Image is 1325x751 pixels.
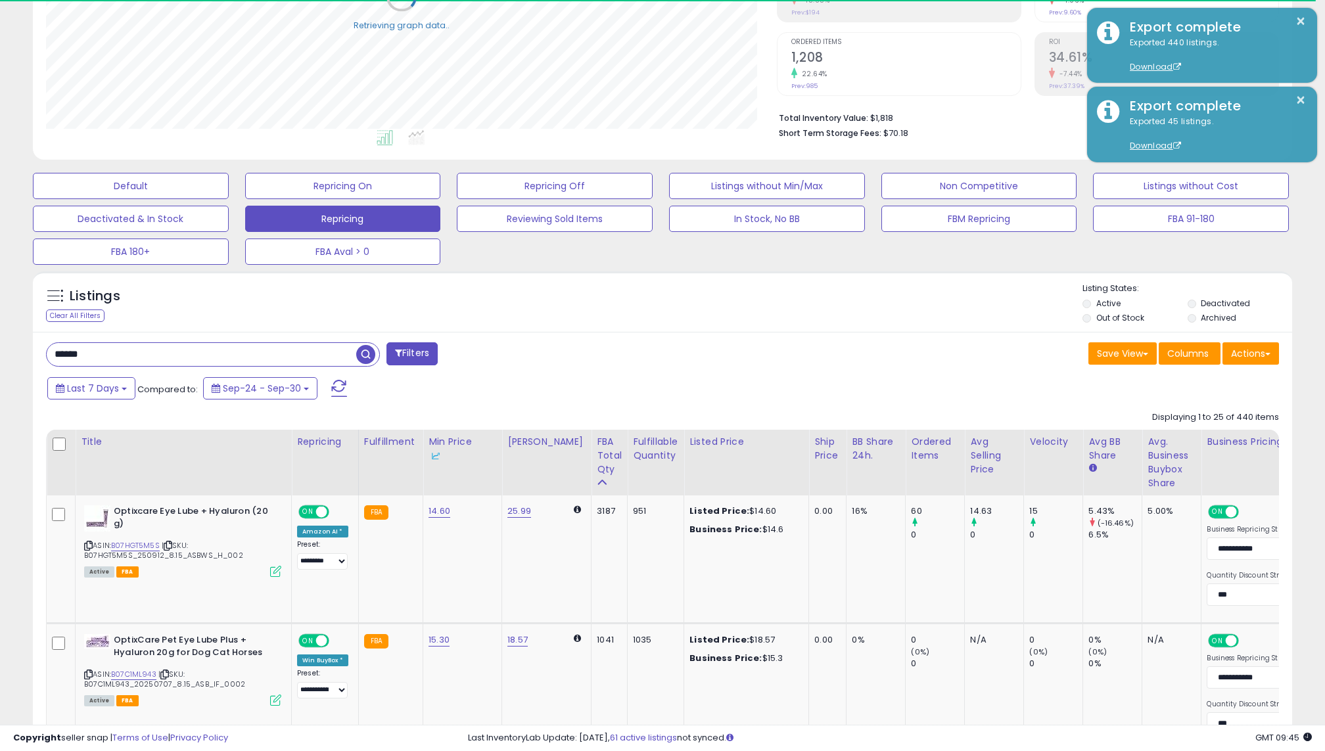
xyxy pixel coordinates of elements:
div: Some or all of the values in this column are provided from Inventory Lab. [429,449,496,463]
label: Business Repricing Strategy: [1207,654,1302,663]
button: FBA Aval > 0 [245,239,441,265]
b: Business Price: [689,652,762,664]
span: All listings currently available for purchase on Amazon [84,695,114,706]
span: OFF [1237,507,1258,518]
div: 3187 [597,505,617,517]
div: Retrieving graph data.. [354,19,450,31]
a: 25.99 [507,505,531,518]
img: 31ZQOQz2OIL._SL40_.jpg [84,505,110,532]
button: Actions [1222,342,1279,365]
label: Out of Stock [1096,312,1144,323]
small: FBA [364,634,388,649]
div: Preset: [297,540,348,570]
a: Terms of Use [112,731,168,744]
div: Avg. Business Buybox Share [1148,435,1196,490]
div: Clear All Filters [46,309,105,322]
a: B07C1ML943 [111,669,156,680]
div: BB Share 24h. [852,435,900,463]
b: OptixCare Pet Eye Lube Plus + Hyaluron 20g for Dog Cat Horses [114,634,273,662]
button: Columns [1159,342,1220,365]
button: × [1295,13,1306,30]
div: 16% [852,505,895,517]
a: Download [1130,61,1181,72]
div: Repricing [297,435,353,449]
div: 1035 [633,634,674,646]
span: Compared to: [137,383,198,396]
span: OFF [1237,635,1258,647]
div: seller snap | | [13,732,228,744]
div: 0% [1088,658,1142,670]
div: Export complete [1120,18,1307,37]
div: 0.00 [814,634,836,646]
button: Repricing [245,206,441,232]
div: $15.3 [689,652,799,664]
small: Prev: 985 [791,82,818,90]
div: N/A [1148,634,1191,646]
button: FBA 180+ [33,239,229,265]
span: Columns [1167,347,1209,360]
div: 0% [1088,634,1142,646]
div: Fulfillment [364,435,417,449]
div: 0 [970,529,1023,541]
b: Listed Price: [689,633,749,646]
small: (0%) [911,647,929,657]
div: Preset: [297,669,348,698]
div: Avg BB Share [1088,435,1136,463]
div: Avg Selling Price [970,435,1018,476]
button: Last 7 Days [47,377,135,399]
div: Listed Price [689,435,803,449]
h2: 34.61% [1049,50,1278,68]
div: 1041 [597,634,617,646]
div: Velocity [1029,435,1077,449]
label: Quantity Discount Strategy: [1207,571,1302,580]
div: 5.43% [1088,505,1142,517]
button: FBA 91-180 [1093,206,1289,232]
span: ON [1210,507,1226,518]
div: Amazon AI * [297,526,348,537]
label: Quantity Discount Strategy: [1207,700,1302,709]
button: Default [33,173,229,199]
div: Displaying 1 to 25 of 440 items [1152,411,1279,424]
span: Last 7 Days [67,382,119,395]
div: [PERSON_NAME] [507,435,586,449]
small: FBA [364,505,388,520]
span: ROI [1049,39,1278,46]
div: 0% [852,634,895,646]
button: Reviewing Sold Items [457,206,653,232]
button: Listings without Cost [1093,173,1289,199]
span: OFF [327,507,348,518]
div: 60 [911,505,964,517]
div: 0 [1029,658,1082,670]
span: OFF [327,635,348,647]
div: 0 [911,529,964,541]
div: Ordered Items [911,435,959,463]
a: Privacy Policy [170,731,228,744]
a: 14.60 [429,505,450,518]
div: Title [81,435,286,449]
div: ASIN: [84,634,281,704]
div: 14.63 [970,505,1023,517]
div: Fulfillable Quantity [633,435,678,463]
b: Total Inventory Value: [779,112,868,124]
div: $18.57 [689,634,799,646]
button: FBM Repricing [881,206,1077,232]
button: Repricing On [245,173,441,199]
b: Listed Price: [689,505,749,517]
label: Archived [1201,312,1236,323]
button: Deactivated & In Stock [33,206,229,232]
button: Non Competitive [881,173,1077,199]
button: In Stock, No BB [669,206,865,232]
a: B07HGT5M5S [111,540,160,551]
small: Prev: 37.39% [1049,82,1084,90]
span: Sep-24 - Sep-30 [223,382,301,395]
label: Business Repricing Strategy: [1207,525,1302,534]
p: Listing States: [1082,283,1291,295]
div: $14.60 [689,505,799,517]
small: Prev: 9.60% [1049,9,1081,16]
a: 15.30 [429,633,450,647]
span: | SKU: B07HGT5M5S_250912_8.15_ASBWS_H_002 [84,540,243,560]
div: 0 [911,634,964,646]
img: InventoryLab Logo [429,449,442,463]
small: Prev: $194 [791,9,820,16]
div: 5.00% [1148,505,1191,517]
